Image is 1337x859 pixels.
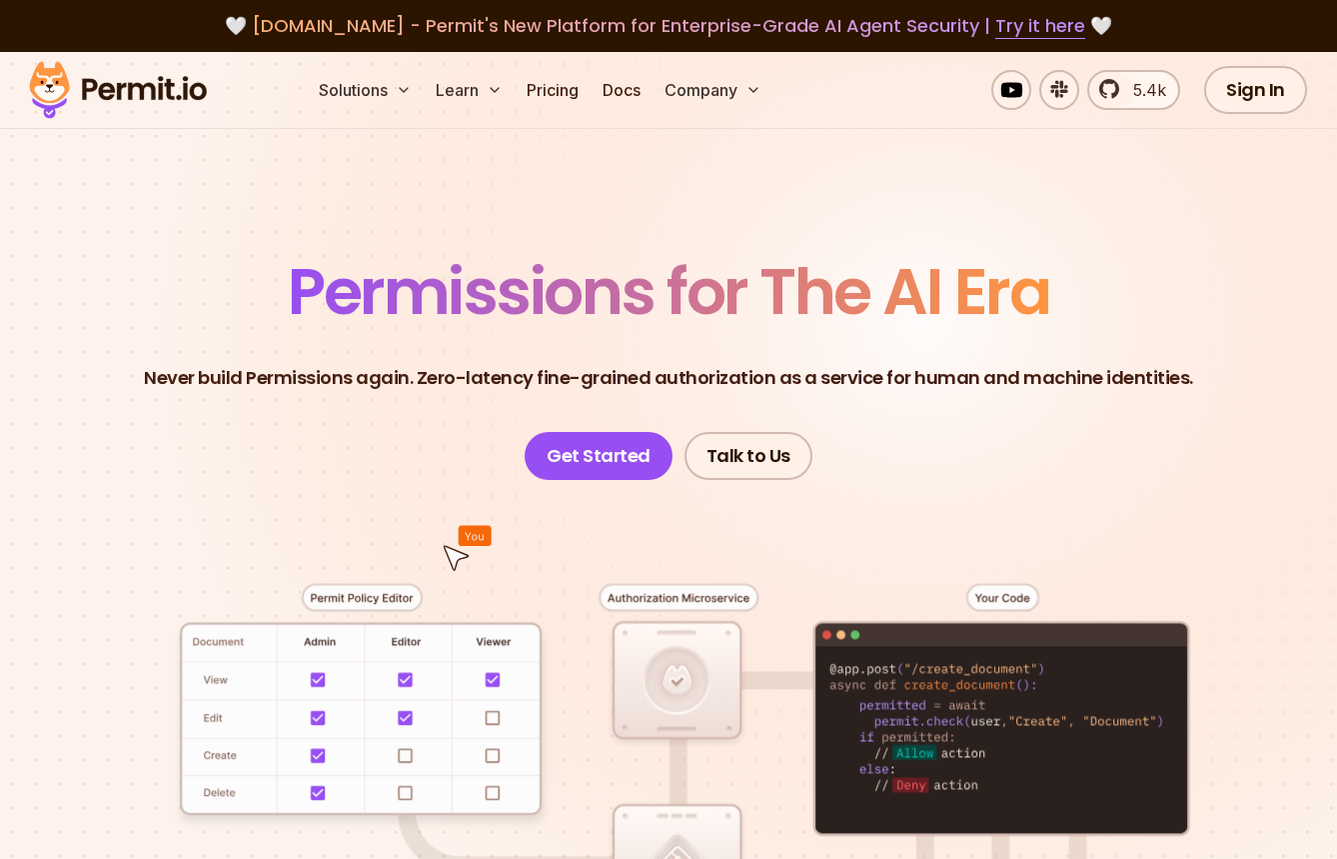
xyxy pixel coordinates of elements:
a: Docs [595,70,649,110]
p: Never build Permissions again. Zero-latency fine-grained authorization as a service for human and... [144,364,1193,392]
a: Try it here [995,13,1085,39]
a: Sign In [1204,66,1307,114]
div: 🤍 🤍 [48,12,1289,40]
button: Company [657,70,769,110]
a: Pricing [519,70,587,110]
span: 5.4k [1121,78,1166,102]
a: Talk to Us [684,432,812,480]
a: 5.4k [1087,70,1180,110]
span: [DOMAIN_NAME] - Permit's New Platform for Enterprise-Grade AI Agent Security | [252,13,1085,38]
a: Get Started [525,432,672,480]
button: Learn [428,70,511,110]
span: Permissions for The AI Era [288,247,1049,336]
button: Solutions [311,70,420,110]
img: Permit logo [20,56,216,124]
